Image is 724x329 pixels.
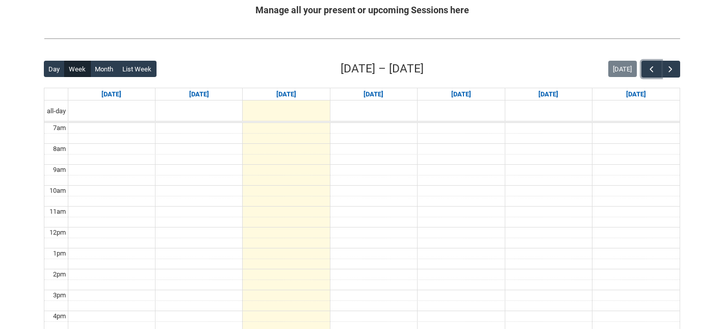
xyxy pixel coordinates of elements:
button: List Week [118,61,157,77]
a: Go to September 7, 2025 [99,88,123,100]
button: [DATE] [608,61,637,77]
img: REDU_GREY_LINE [44,33,680,44]
div: 7am [51,123,68,133]
a: Go to September 11, 2025 [449,88,473,100]
button: Next Week [661,61,680,78]
a: Go to September 13, 2025 [624,88,648,100]
div: 12pm [47,227,68,238]
div: 1pm [51,248,68,259]
h2: [DATE] – [DATE] [341,60,424,78]
span: all-day [45,106,68,116]
div: 8am [51,144,68,154]
div: 4pm [51,311,68,321]
button: Previous Week [641,61,661,78]
button: Month [90,61,118,77]
button: Day [44,61,65,77]
h2: Manage all your present or upcoming Sessions here [44,3,680,17]
a: Go to September 10, 2025 [361,88,385,100]
a: Go to September 12, 2025 [536,88,560,100]
div: 2pm [51,269,68,280]
div: 3pm [51,290,68,300]
a: Go to September 9, 2025 [274,88,298,100]
div: 11am [47,207,68,217]
div: 10am [47,186,68,196]
button: Week [64,61,91,77]
a: Go to September 8, 2025 [187,88,211,100]
div: 9am [51,165,68,175]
